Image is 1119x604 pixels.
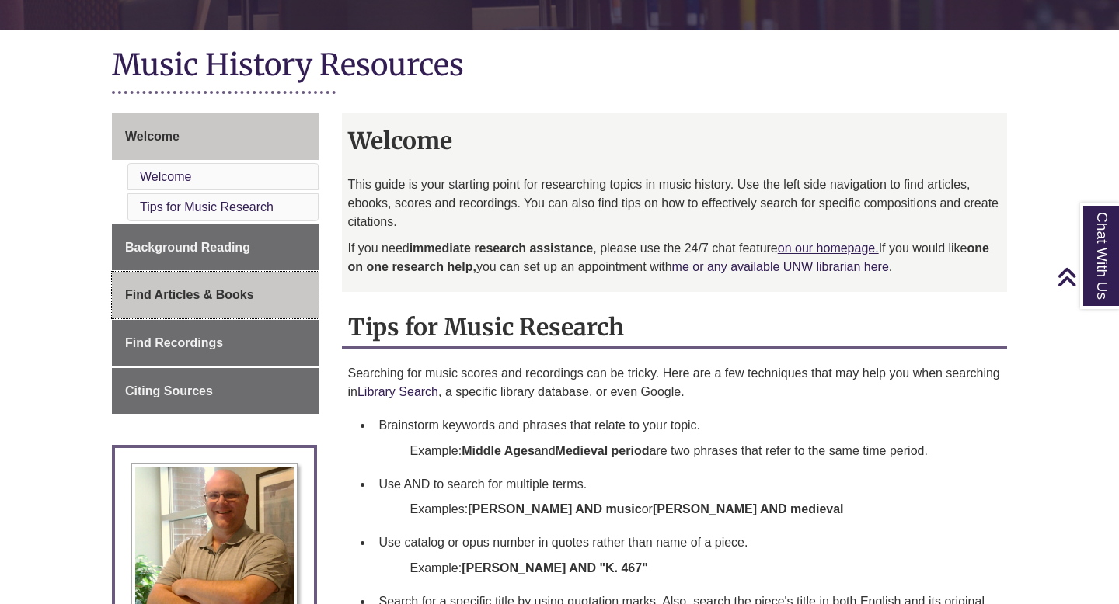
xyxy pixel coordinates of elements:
a: Find Articles & Books [112,272,319,318]
span: Welcome [125,130,180,143]
p: Example: [410,559,1002,578]
a: Citing Sources [112,368,319,415]
h1: Music History Resources [112,46,1007,87]
span: Find Recordings [125,336,223,349]
strong: [PERSON_NAME] AND medieval [653,502,844,515]
p: This guide is your starting point for researching topics in music history. Use the left side navi... [348,175,1002,231]
li: Use AND to search for multiple terms. [373,468,1002,501]
strong: Medieval period [556,444,650,457]
strong: Middle Ages [462,444,535,457]
p: If you need , please use the 24/7 chat feature If you would like you can set up an appointment wi... [348,239,1002,276]
p: Example: and are two phrases that refer to the same time period. [410,442,1002,460]
strong: [PERSON_NAME] AND music [468,502,641,515]
a: me or any available UNW librarian here [672,260,889,273]
strong: one on one research help, [348,241,989,273]
span: Find Articles & Books [125,288,254,301]
div: Guide Page Menu [112,113,319,414]
span: Citing Sources [125,384,213,397]
a: Welcome [140,170,191,183]
li: Brainstorm keywords and phrases that relate to your topic. [373,409,1002,442]
p: Searching for music scores and recordings can be tricky. Here are a few techniques that may help ... [348,364,1002,401]
a: Background Reading [112,224,319,271]
strong: immediate research assistance [410,241,594,255]
a: Library Search [357,385,438,398]
h2: Tips for Music Research [342,307,1008,349]
a: Back to Top [1057,266,1115,287]
a: Welcome [112,113,319,160]
h2: Welcome [342,121,1008,160]
a: Find Recordings [112,320,319,366]
a: on our homepage. [778,241,879,255]
a: Tips for Music Research [140,200,274,213]
strong: [PERSON_NAME] AND "K. 467" [462,561,648,574]
p: Examples: or [410,500,1002,519]
li: Use catalog or opus number in quotes rather than name of a piece. [373,526,1002,559]
span: Background Reading [125,241,250,254]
